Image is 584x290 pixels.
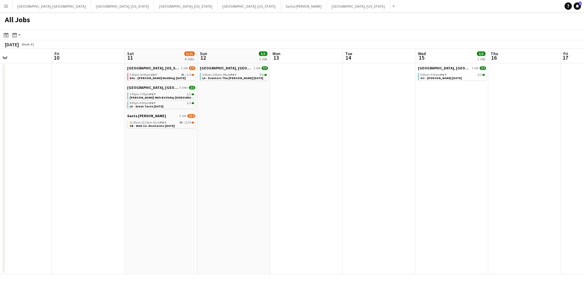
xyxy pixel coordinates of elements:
[54,51,59,56] span: Fri
[217,0,281,12] button: [GEOGRAPHIC_DATA], [US_STATE]
[345,51,352,56] span: Tue
[160,121,166,124] span: PDT
[202,73,267,80] a: 3:00pm-3:00am (Mon)PDT5/5LA - Eventors The [PERSON_NAME] [DATE]
[91,0,154,12] button: [GEOGRAPHIC_DATA], [US_STATE]
[130,92,194,99] a: 3:45pm-7:45pmPDT1/1[PERSON_NAME] 40th Birthday [DEMOGRAPHIC_DATA]
[130,73,194,76] div: •
[5,41,19,47] div: [DATE]
[192,102,194,104] span: 1/1
[127,85,195,114] div: [GEOGRAPHIC_DATA], [GEOGRAPHIC_DATA]2 Jobs2/23:45pm-7:45pmPDT1/1[PERSON_NAME] 40th Birthday [DEMO...
[130,104,163,108] span: LA - Great Taste 10.11.25
[189,66,195,70] span: 1/5
[259,57,267,61] div: 1 Job
[420,73,485,80] a: 9:00am-4:30pmPDT3/3OC - [PERSON_NAME] [DATE]
[480,66,486,70] span: 3/3
[574,2,581,10] a: 7
[130,76,186,80] span: DAL - HSU Wedding 10.11.25
[154,0,217,12] button: [GEOGRAPHIC_DATA], [US_STATE]
[149,101,156,105] span: PDT
[179,86,188,89] span: 2 Jobs
[472,66,478,70] span: 1 Job
[130,101,194,108] a: 4:00pm-9:00pmPDT1/1LA - Great Taste [DATE]
[127,114,195,118] a: Santa [PERSON_NAME]1 Job2/14
[130,121,194,124] div: •
[200,66,268,82] div: [GEOGRAPHIC_DATA], [GEOGRAPHIC_DATA]1 Job5/53:00pm-3:00am (Mon)PDT5/5LA - Eventors The [PERSON_NA...
[130,96,208,100] span: OC - Leona 40th Birthday 10.11.25
[187,102,191,105] span: 1/1
[127,85,178,90] span: Los Angeles, CA
[418,66,486,70] a: [GEOGRAPHIC_DATA], [GEOGRAPHIC_DATA]1 Job3/3
[187,93,191,96] span: 1/1
[130,102,156,105] span: 4:00pm-9:00pm
[281,0,327,12] button: Santa [PERSON_NAME]
[54,54,59,61] span: 10
[127,66,195,85] div: [GEOGRAPHIC_DATA], [US_STATE]1 Job1/53:30pm-10:00pmCDT4A•1/5DAL - [PERSON_NAME] Wedding [DATE]
[130,121,166,124] span: 11:30am-12:15am (Sun)
[192,122,194,124] span: 2/14
[440,73,447,77] span: PDT
[187,114,195,118] span: 2/14
[254,66,260,70] span: 1 Job
[477,51,485,56] span: 3/3
[130,121,194,128] a: 11:30am-12:15am (Sun)PDT8A•2/14SB - MAD Co. Montecito [DATE]
[202,73,237,76] span: 3:00pm-3:00am (Mon)
[12,0,91,12] button: [GEOGRAPHIC_DATA], [GEOGRAPHIC_DATA]
[130,73,194,80] a: 3:30pm-10:00pmCDT4A•1/5DAL - [PERSON_NAME] Wedding [DATE]
[491,51,498,56] span: Thu
[126,54,134,61] span: 11
[20,42,35,47] span: Week 41
[127,114,166,118] span: Santa Barbara
[199,54,207,61] span: 12
[579,2,582,5] span: 7
[130,93,156,96] span: 3:45pm-7:45pm
[262,66,268,70] span: 5/5
[417,54,426,61] span: 15
[202,76,263,80] span: LA - Eventors The Lilian 10.12.25
[418,66,486,82] div: [GEOGRAPHIC_DATA], [GEOGRAPHIC_DATA]1 Job3/39:00am-4:30pmPDT3/3OC - [PERSON_NAME] [DATE]
[127,66,195,70] a: [GEOGRAPHIC_DATA], [US_STATE]1 Job1/5
[127,51,134,56] span: Sat
[127,114,195,129] div: Santa [PERSON_NAME]1 Job2/1411:30am-12:15am (Sun)PDT8A•2/14SB - MAD Co. Montecito [DATE]
[259,51,267,56] span: 5/5
[151,73,157,77] span: CDT
[185,57,194,61] div: 4 Jobs
[189,86,195,89] span: 2/2
[200,51,207,56] span: Sun
[420,73,447,76] span: 9:00am-4:30pm
[230,73,237,77] span: PDT
[418,51,426,56] span: Wed
[562,54,568,61] span: 17
[420,76,462,80] span: OC - Niloo Sarshar 10.15.25
[259,73,264,76] span: 5/5
[200,66,252,70] span: Los Angeles, CA
[344,54,352,61] span: 14
[478,73,482,76] span: 3/3
[482,74,485,76] span: 3/3
[563,51,568,56] span: Fri
[418,66,471,70] span: Los Angeles, CA
[127,85,195,90] a: [GEOGRAPHIC_DATA], [GEOGRAPHIC_DATA]2 Jobs2/2
[184,51,195,56] span: 5/21
[130,73,157,76] span: 3:30pm-10:00pm
[192,93,194,95] span: 1/1
[273,51,280,56] span: Mon
[181,66,188,70] span: 1 Job
[179,121,183,124] span: 8A
[187,73,191,76] span: 1/5
[185,121,191,124] span: 2/14
[200,66,268,70] a: [GEOGRAPHIC_DATA], [GEOGRAPHIC_DATA]1 Job5/5
[179,114,186,118] span: 1 Job
[149,92,156,96] span: PDT
[477,57,485,61] div: 1 Job
[272,54,280,61] span: 13
[490,54,498,61] span: 16
[127,66,180,70] span: Dallas, Texas
[192,74,194,76] span: 1/5
[264,74,267,76] span: 5/5
[181,73,184,76] span: 4A
[130,124,175,128] span: SB - MAD Co. Montecito 10.11.25
[327,0,390,12] button: [GEOGRAPHIC_DATA], [US_STATE]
